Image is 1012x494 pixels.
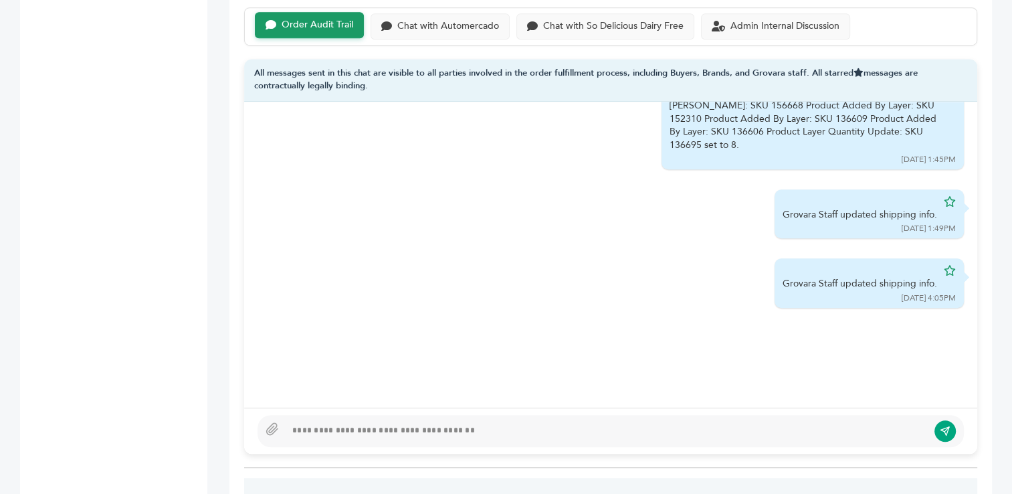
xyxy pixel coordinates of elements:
[902,293,956,304] div: [DATE] 4:05PM
[783,208,937,222] div: Grovara Staff updated shipping info.
[543,21,684,32] div: Chat with So Delicious Dairy Free
[902,223,956,234] div: [DATE] 1:49PM
[783,277,937,291] div: Grovara Staff updated shipping info.
[397,21,499,32] div: Chat with Automercado
[730,21,839,32] div: Admin Internal Discussion
[282,19,353,31] div: Order Audit Trail
[244,59,977,102] div: All messages sent in this chat are visible to all parties involved in the order fulfillment proce...
[902,154,956,165] div: [DATE] 1:45PM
